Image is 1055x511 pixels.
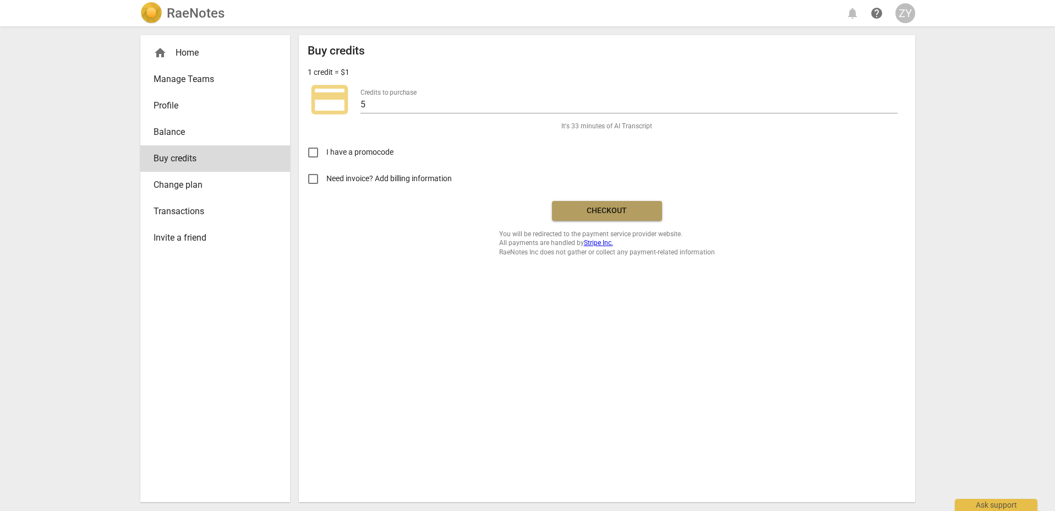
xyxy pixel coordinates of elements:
span: Checkout [561,205,653,216]
span: Change plan [154,178,268,192]
span: Manage Teams [154,73,268,86]
a: Help [867,3,887,23]
div: Home [154,46,268,59]
div: Ask support [955,499,1037,511]
div: Home [140,40,290,66]
span: Transactions [154,205,268,218]
a: LogoRaeNotes [140,2,225,24]
span: You will be redirected to the payment service provider website. All payments are handled by RaeNo... [499,230,715,257]
span: help [870,7,883,20]
img: Logo [140,2,162,24]
span: Invite a friend [154,231,268,244]
span: credit_card [308,78,352,122]
p: 1 credit = $1 [308,67,349,78]
a: Profile [140,93,290,119]
span: home [154,46,167,59]
span: Buy credits [154,152,268,165]
span: It's 33 minutes of AI Transcript [561,122,652,131]
a: Invite a friend [140,225,290,251]
a: Transactions [140,198,290,225]
button: ZY [895,3,915,23]
a: Stripe Inc. [584,239,613,247]
h2: Buy credits [308,44,365,58]
a: Change plan [140,172,290,198]
button: Checkout [552,201,662,221]
label: Credits to purchase [360,89,417,96]
a: Buy credits [140,145,290,172]
span: I have a promocode [326,146,393,158]
a: Manage Teams [140,66,290,93]
span: Profile [154,99,268,112]
a: Balance [140,119,290,145]
span: Balance [154,126,268,139]
span: Need invoice? Add billing information [326,173,453,184]
h2: RaeNotes [167,6,225,21]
